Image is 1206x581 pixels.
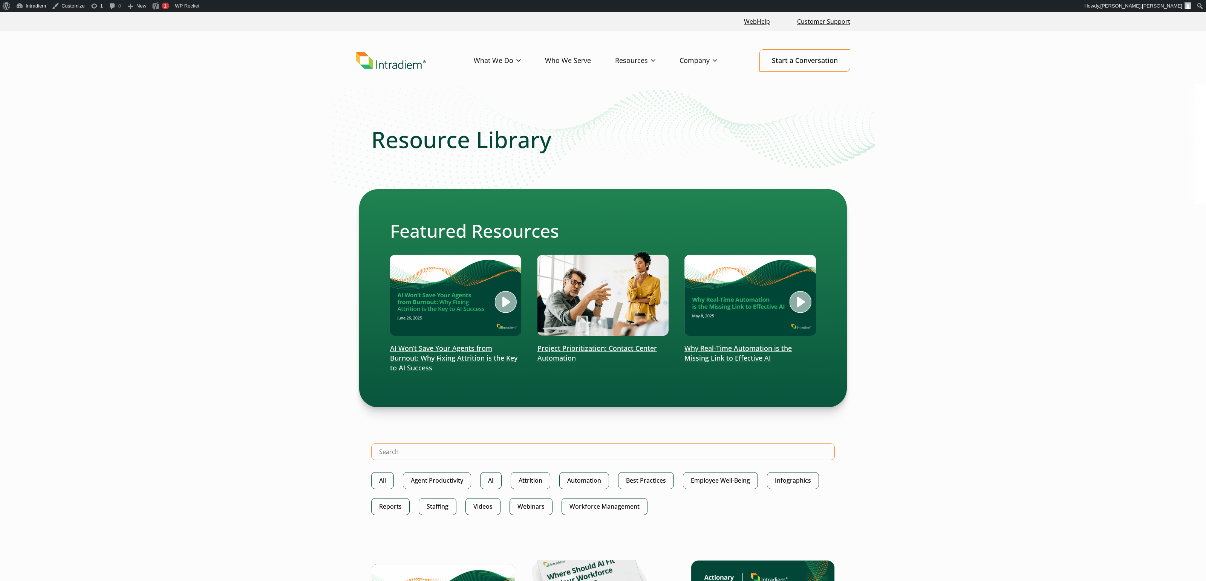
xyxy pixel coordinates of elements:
[371,498,410,515] a: Reports
[794,14,853,30] a: Customer Support
[164,3,167,9] span: 1
[545,50,615,72] a: Who We Serve
[474,50,545,72] a: What We Do
[371,472,394,489] a: All
[356,52,474,69] a: Link to homepage of Intradiem
[371,443,835,460] input: Search
[741,14,773,30] a: Link opens in a new window
[562,498,647,515] a: Workforce Management
[537,251,669,363] a: Project Prioritization: Contact Center Automation
[465,498,500,515] a: Videos
[511,472,550,489] a: Attrition
[618,472,674,489] a: Best Practices
[537,344,669,363] p: Project Prioritization: Contact Center Automation
[684,251,816,363] a: Why Real-Time Automation is the Missing Link to Effective AI
[390,251,522,373] a: AI Won’t Save Your Agents from Burnout: Why Fixing Attrition is the Key to AI Success
[390,344,522,373] p: AI Won’t Save Your Agents from Burnout: Why Fixing Attrition is the Key to AI Success
[680,50,741,72] a: Company
[559,472,609,489] a: Automation
[419,498,456,515] a: Staffing
[371,126,835,153] h1: Resource Library
[403,472,471,489] a: Agent Productivity
[480,472,502,489] a: AI
[767,472,819,489] a: Infographics
[684,344,816,363] p: Why Real-Time Automation is the Missing Link to Effective AI
[510,498,552,515] a: Webinars
[371,443,835,472] form: Search Intradiem
[1100,3,1182,9] span: [PERSON_NAME].[PERSON_NAME]
[615,50,680,72] a: Resources
[390,220,816,242] h2: Featured Resources
[683,472,758,489] a: Employee Well-Being
[759,49,850,72] a: Start a Conversation
[356,52,426,69] img: Intradiem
